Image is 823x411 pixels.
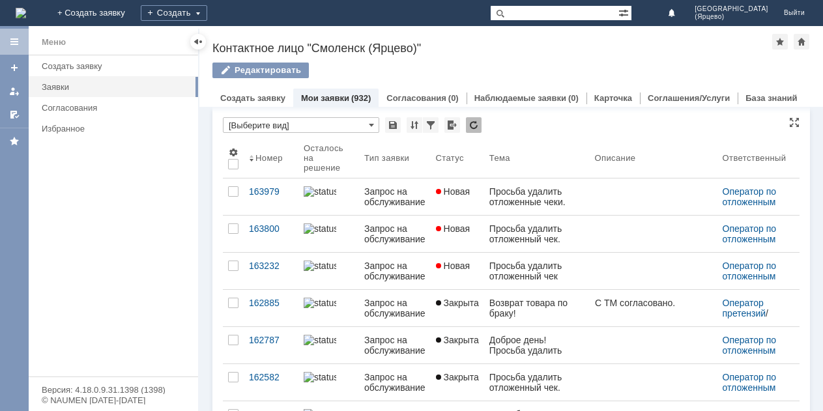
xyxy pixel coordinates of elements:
[431,327,484,363] a: Закрыта
[304,298,336,308] img: statusbar-100 (1).png
[436,153,464,163] div: Статус
[304,335,336,345] img: statusbar-25 (1).png
[190,34,206,50] div: Скрыть меню
[723,186,779,218] a: Оператор по отложенным чекам
[364,335,426,356] div: Запрос на обслуживание
[4,104,25,125] a: Мои согласования
[244,138,298,178] th: Номер
[489,186,585,207] div: Просьба удалить отложенные чеки.
[359,290,431,326] a: Запрос на обслуживание
[618,6,631,18] span: Расширенный поиск
[431,253,484,289] a: Новая
[249,186,293,197] div: 163979
[568,93,579,103] div: (0)
[359,364,431,401] a: Запрос на обслуживание
[789,117,800,128] div: На всю страницу
[42,103,190,113] div: Согласования
[359,138,431,178] th: Тип заявки
[484,216,590,252] a: Просьба удалить отложенный чек.
[359,216,431,252] a: Запрос на обслуживание
[298,138,359,178] th: Осталось на решение
[444,117,460,133] div: Экспорт списка
[489,298,585,319] div: Возврат товара по браку!
[249,335,293,345] div: 162787
[364,372,426,393] div: Запрос на обслуживание
[436,372,479,382] span: Закрыта
[723,153,787,163] div: Ответственный
[249,298,293,308] div: 162885
[298,178,359,215] a: statusbar-0 (1).png
[431,216,484,252] a: Новая
[794,34,809,50] div: Сделать домашней страницей
[298,364,359,401] a: statusbar-15 (1).png
[304,372,336,382] img: statusbar-15 (1).png
[745,93,797,103] a: База знаний
[220,93,285,103] a: Создать заявку
[436,186,470,197] span: Новая
[723,223,800,244] div: /
[364,223,426,244] div: Запрос на обслуживание
[431,178,484,215] a: Новая
[16,8,26,18] img: logo
[723,372,779,403] a: Оператор по отложенным чекам
[42,396,185,404] div: © NAUMEN [DATE]-[DATE]
[304,143,343,173] div: Осталось на решение
[42,61,190,71] div: Создать заявку
[36,56,195,76] a: Создать заявку
[723,298,800,319] div: /
[304,223,336,234] img: statusbar-0 (1).png
[42,124,176,134] div: Избранное
[298,327,359,363] a: statusbar-25 (1).png
[244,364,298,401] a: 162582
[298,253,359,289] a: statusbar-0 (1).png
[16,8,26,18] a: Перейти на домашнюю страницу
[648,93,730,103] a: Соглашения/Услуги
[436,298,479,308] span: Закрыта
[249,223,293,234] div: 163800
[489,223,585,244] div: Просьба удалить отложенный чек.
[255,153,283,163] div: Номер
[42,35,66,50] div: Меню
[244,216,298,252] a: 163800
[301,93,349,103] a: Мои заявки
[723,261,779,292] a: Оператор по отложенным чекам
[436,261,470,271] span: Новая
[364,186,426,207] div: Запрос на обслуживание
[723,335,779,366] a: Оператор по отложенным чекам
[298,290,359,326] a: statusbar-100 (1).png
[359,178,431,215] a: Запрос на обслуживание
[249,261,293,271] div: 163232
[385,117,401,133] div: Сохранить вид
[364,261,426,281] div: Запрос на обслуживание
[723,223,779,255] a: Оператор по отложенным чекам
[723,335,800,356] div: /
[594,93,632,103] a: Карточка
[386,93,446,103] a: Согласования
[36,77,195,97] a: Заявки
[474,93,566,103] a: Наблюдаемые заявки
[304,186,336,197] img: statusbar-0 (1).png
[595,153,636,163] div: Описание
[489,335,585,356] div: Доброе день! Просьба удалить отложенные чеки.
[4,57,25,78] a: Создать заявку
[484,138,590,178] th: Тема
[212,42,772,55] div: Контактное лицо "Смоленск (Ярцево)"
[407,117,422,133] div: Сортировка...
[249,372,293,382] div: 162582
[466,117,482,133] div: Обновлять список
[228,147,238,158] span: Настройки
[489,261,585,281] div: Просьба удалить отложенный чек
[351,93,371,103] div: (932)
[244,253,298,289] a: 163232
[364,153,409,163] div: Тип заявки
[304,261,336,271] img: statusbar-0 (1).png
[484,178,590,215] a: Просьба удалить отложенные чеки.
[244,178,298,215] a: 163979
[489,372,585,393] div: Просьба удалить отложенный чек.
[431,138,484,178] th: Статус
[723,372,800,393] div: /
[484,327,590,363] a: Доброе день! Просьба удалить отложенные чеки.
[695,13,768,21] span: (Ярцево)
[4,81,25,102] a: Мои заявки
[36,98,195,118] a: Согласования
